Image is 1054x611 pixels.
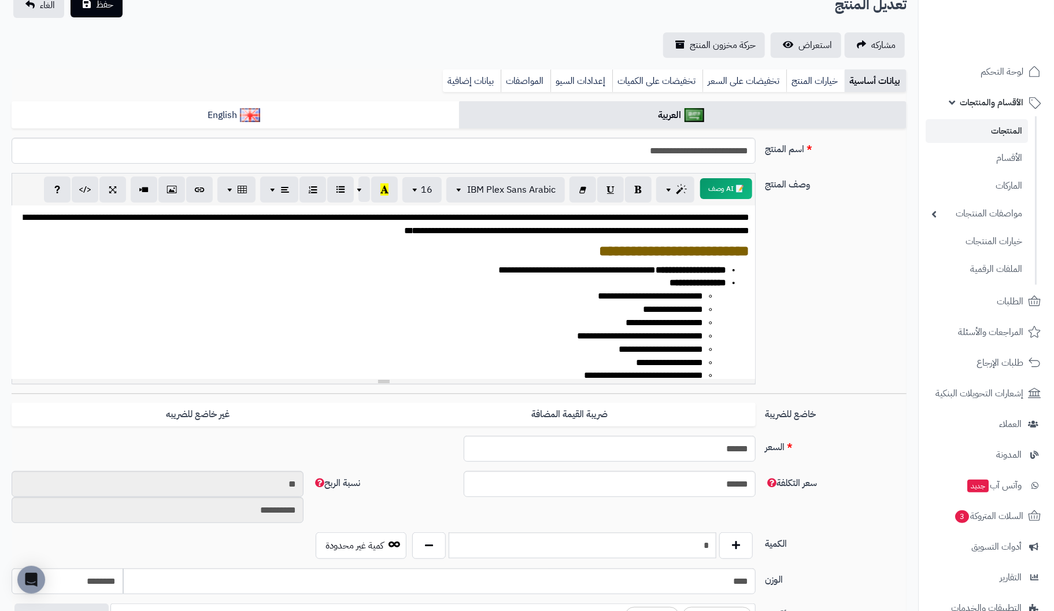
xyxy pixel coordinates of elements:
label: ضريبة القيمة المضافة [384,403,756,426]
a: بيانات إضافية [443,69,501,93]
button: IBM Plex Sans Arabic [446,177,565,203]
img: logo-2.png [975,9,1043,33]
a: الطلبات [926,288,1047,315]
a: مشاركه [845,32,905,58]
a: أدوات التسويق [926,533,1047,561]
span: المدونة [996,447,1022,463]
img: English [240,108,260,122]
span: طلبات الإرجاع [977,355,1023,371]
label: السعر [760,436,911,454]
a: إعدادات السيو [550,69,612,93]
span: IBM Plex Sans Arabic [467,183,556,197]
span: السلات المتروكة [954,508,1023,524]
span: نسبة الربح [313,476,360,490]
a: حركة مخزون المنتج [663,32,765,58]
button: 📝 AI وصف [700,178,752,199]
span: جديد [967,480,989,492]
a: العملاء [926,410,1047,438]
a: لوحة التحكم [926,58,1047,86]
span: الطلبات [997,293,1023,310]
span: التقارير [1000,569,1022,586]
span: وآتس آب [966,477,1022,494]
span: استعراض [798,38,832,52]
label: الوزن [760,568,911,587]
img: العربية [685,108,705,122]
a: خيارات المنتجات [926,229,1028,254]
div: Open Intercom Messenger [17,566,45,594]
span: حركة مخزون المنتج [690,38,756,52]
a: الأقسام [926,146,1028,171]
a: المواصفات [501,69,550,93]
label: غير خاضع للضريبه [12,403,384,426]
span: 16 [421,183,432,197]
a: التقارير [926,564,1047,591]
a: خيارات المنتج [786,69,845,93]
label: وصف المنتج [760,173,911,192]
a: العربية [459,101,907,130]
span: مشاركه [871,38,896,52]
a: الملفات الرقمية [926,257,1028,282]
span: إشعارات التحويلات البنكية [935,385,1023,402]
span: 3 [955,510,969,523]
span: لوحة التحكم [981,64,1023,80]
label: خاضع للضريبة [760,403,911,421]
span: العملاء [999,416,1022,432]
span: المراجعات والأسئلة [958,324,1023,340]
a: وآتس آبجديد [926,472,1047,499]
a: English [12,101,459,130]
a: المنتجات [926,119,1028,143]
a: الماركات [926,174,1028,198]
span: الأقسام والمنتجات [960,94,1023,111]
a: إشعارات التحويلات البنكية [926,380,1047,407]
a: بيانات أساسية [845,69,907,93]
a: تخفيضات على السعر [702,69,786,93]
label: اسم المنتج [760,138,911,156]
label: الكمية [760,532,911,551]
a: المدونة [926,441,1047,469]
a: المراجعات والأسئلة [926,318,1047,346]
a: تخفيضات على الكميات [612,69,702,93]
span: سعر التكلفة [765,476,817,490]
span: أدوات التسويق [971,539,1022,555]
a: طلبات الإرجاع [926,349,1047,377]
a: مواصفات المنتجات [926,201,1028,226]
a: استعراض [771,32,841,58]
button: 16 [402,177,442,203]
a: السلات المتروكة3 [926,502,1047,530]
